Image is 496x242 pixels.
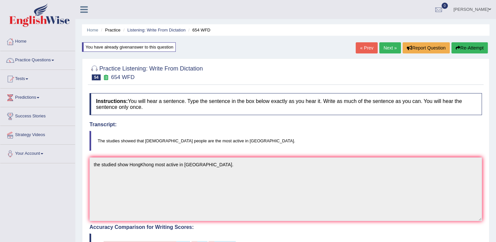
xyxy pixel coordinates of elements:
span: 0 [442,3,448,9]
a: « Prev [356,42,377,53]
li: 654 WFD [187,27,210,33]
div: You have already given answer to this question [82,42,176,52]
a: Listening: Write From Dictation [127,28,186,32]
b: Instructions: [96,98,128,104]
li: Practice [99,27,120,33]
a: Home [87,28,98,32]
a: Practice Questions [0,51,75,68]
button: Re-Attempt [451,42,488,53]
a: Success Stories [0,107,75,124]
h4: Transcript: [89,122,482,128]
a: Tests [0,70,75,86]
h2: Practice Listening: Write From Dictation [89,64,203,80]
h4: Accuracy Comparison for Writing Scores: [89,224,482,230]
span: 54 [92,74,101,80]
a: Strategy Videos [0,126,75,142]
a: Your Account [0,145,75,161]
a: Home [0,32,75,49]
small: 654 WFD [111,74,135,80]
a: Next » [379,42,401,53]
blockquote: The studies showed that [DEMOGRAPHIC_DATA] people are the most active in [GEOGRAPHIC_DATA]. [89,131,482,151]
a: Predictions [0,89,75,105]
h4: You will hear a sentence. Type the sentence in the box below exactly as you hear it. Write as muc... [89,93,482,115]
small: Exam occurring question [102,74,109,81]
button: Report Question [403,42,450,53]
